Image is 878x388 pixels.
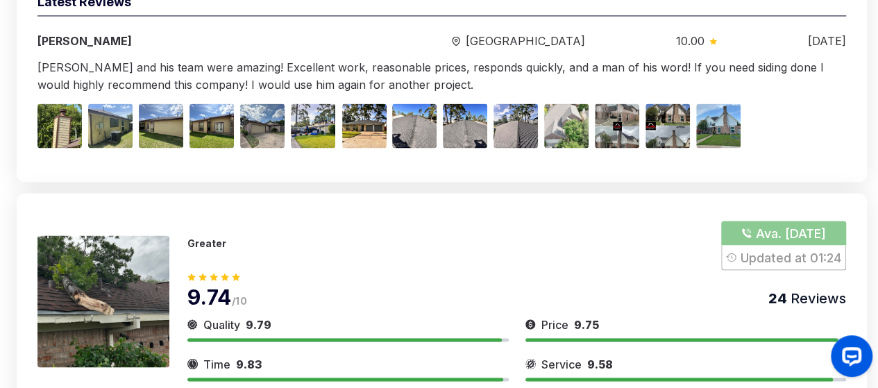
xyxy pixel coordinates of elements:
[466,33,585,49] span: [GEOGRAPHIC_DATA]
[187,284,232,309] span: 9.74
[37,60,824,92] span: [PERSON_NAME] and his team were amazing! Excellent work, reasonable prices, responds quickly, and...
[342,103,387,148] img: Image 7
[37,33,361,49] div: [PERSON_NAME]
[696,103,741,148] img: Image 14
[574,317,599,331] span: 9.75
[709,37,717,44] img: slider icon
[544,103,589,148] img: Image 11
[37,235,169,367] img: 175466264276001.jpeg
[246,317,271,331] span: 9.79
[541,355,582,372] span: Service
[392,103,437,148] img: Image 8
[203,316,240,332] span: Quality
[232,294,247,306] span: /10
[541,316,568,332] span: Price
[525,355,536,372] img: slider icon
[820,330,878,388] iframe: OpenWidget widget
[452,36,460,47] img: slider icon
[595,103,639,148] img: Image 12
[240,103,285,148] img: Image 5
[768,289,787,306] span: 24
[443,103,487,148] img: Image 9
[187,355,198,372] img: slider icon
[203,355,230,372] span: Time
[88,103,133,148] img: Image 2
[675,33,704,49] span: 10.00
[525,316,536,332] img: slider icon
[37,103,82,148] img: Image 1
[808,33,846,49] div: [DATE]
[236,357,262,371] span: 9.83
[291,103,335,148] img: Image 6
[187,316,198,332] img: slider icon
[787,289,846,306] span: Reviews
[493,103,538,148] img: Image 10
[139,103,183,148] img: Image 3
[189,103,234,148] img: Image 4
[587,357,613,371] span: 9.58
[645,103,690,148] img: Image 13
[187,237,226,248] p: Greater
